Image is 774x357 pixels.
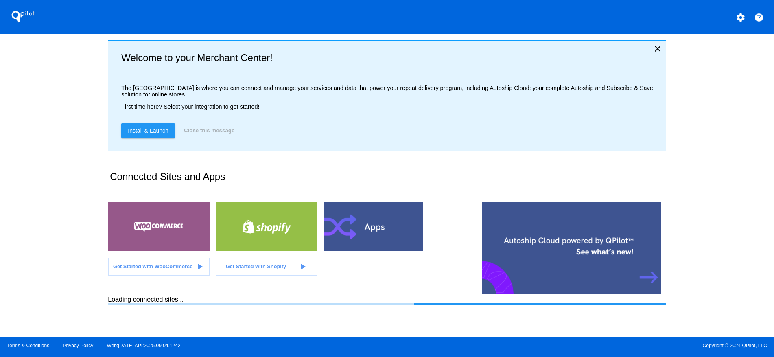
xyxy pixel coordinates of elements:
mat-icon: close [653,44,662,54]
mat-icon: help [754,13,764,22]
div: Loading connected sites... [108,296,666,305]
mat-icon: play_arrow [195,262,205,272]
a: Get Started with Shopify [216,258,317,276]
mat-icon: play_arrow [298,262,308,272]
p: The [GEOGRAPHIC_DATA] is where you can connect and manage your services and data that power your ... [121,85,659,98]
h1: QPilot [7,9,39,25]
span: Install & Launch [128,127,168,134]
span: Get Started with Shopify [226,263,286,269]
span: Get Started with WooCommerce [113,263,192,269]
a: Install & Launch [121,123,175,138]
a: Web:[DATE] API:2025.09.04.1242 [107,343,181,348]
span: Copyright © 2024 QPilot, LLC [394,343,767,348]
a: Get Started with WooCommerce [108,258,210,276]
a: Terms & Conditions [7,343,49,348]
h2: Connected Sites and Apps [110,171,662,189]
mat-icon: settings [736,13,746,22]
p: First time here? Select your integration to get started! [121,103,659,110]
a: Privacy Policy [63,343,94,348]
button: Close this message [181,123,237,138]
h2: Welcome to your Merchant Center! [121,52,659,64]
